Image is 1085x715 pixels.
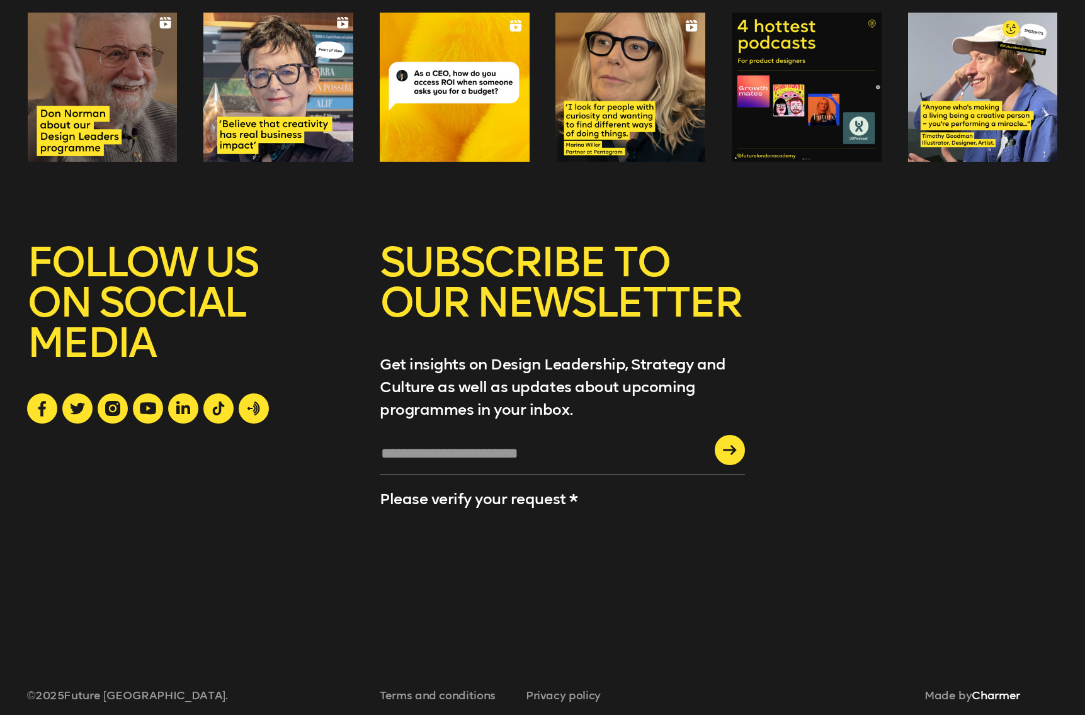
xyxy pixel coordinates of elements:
[380,517,483,607] iframe: reCAPTCHA
[924,689,1020,702] span: Made by
[27,689,258,702] span: © 2025 Future [GEOGRAPHIC_DATA].
[380,242,745,353] h5: SUBSCRIBE TO OUR NEWSLETTER
[380,490,578,508] label: Please verify your request *
[972,689,1020,702] a: Charmer
[380,689,496,702] a: Terms and conditions
[380,353,745,421] p: Get insights on Design Leadership, Strategy and Culture as well as updates about upcoming program...
[526,689,601,702] a: Privacy policy
[27,242,353,393] h5: FOLLOW US ON SOCIAL MEDIA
